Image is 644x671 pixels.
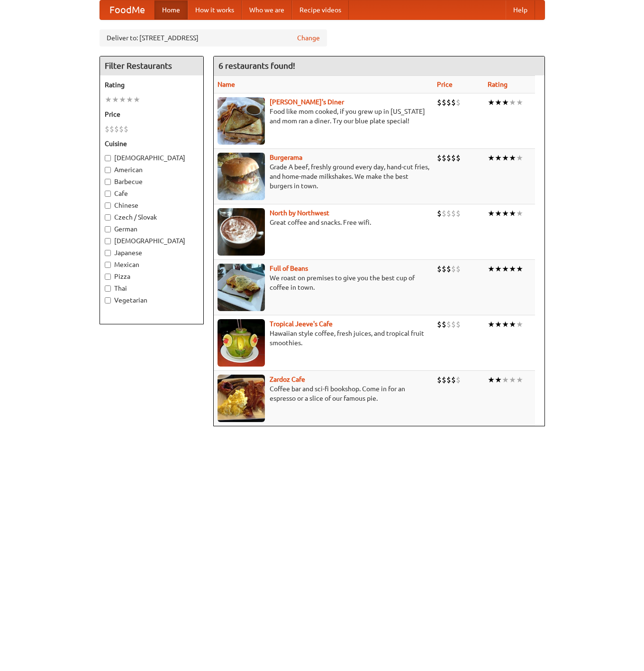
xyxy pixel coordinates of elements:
[495,319,502,330] li: ★
[446,375,451,385] li: $
[218,208,265,256] img: north.jpg
[456,208,461,219] li: $
[105,94,112,105] li: ★
[516,153,523,163] li: ★
[105,236,199,246] label: [DEMOGRAPHIC_DATA]
[451,208,456,219] li: $
[218,162,429,191] p: Grade A beef, freshly ground every day, hand-cut fries, and home-made milkshakes. We make the bes...
[437,208,442,219] li: $
[516,375,523,385] li: ★
[488,153,495,163] li: ★
[218,319,265,367] img: jeeves.jpg
[270,209,329,217] b: North by Northwest
[488,375,495,385] li: ★
[502,153,509,163] li: ★
[114,124,119,134] li: $
[100,29,327,46] div: Deliver to: [STREET_ADDRESS]
[516,319,523,330] li: ★
[502,97,509,108] li: ★
[105,189,199,198] label: Cafe
[270,265,308,272] a: Full of Beans
[456,375,461,385] li: $
[126,94,133,105] li: ★
[442,264,446,274] li: $
[105,80,199,90] h5: Rating
[456,97,461,108] li: $
[218,153,265,200] img: burgerama.jpg
[119,94,126,105] li: ★
[292,0,349,19] a: Recipe videos
[188,0,242,19] a: How it works
[451,153,456,163] li: $
[442,97,446,108] li: $
[105,284,199,293] label: Thai
[442,375,446,385] li: $
[105,177,199,186] label: Barbecue
[105,179,111,185] input: Barbecue
[105,110,199,119] h5: Price
[105,153,199,163] label: [DEMOGRAPHIC_DATA]
[218,329,429,348] p: Hawaiian style coffee, fresh juices, and tropical fruit smoothies.
[105,297,111,303] input: Vegetarian
[502,208,509,219] li: ★
[488,81,508,88] a: Rating
[112,94,119,105] li: ★
[270,98,344,106] b: [PERSON_NAME]'s Diner
[446,153,451,163] li: $
[119,124,124,134] li: $
[218,218,429,227] p: Great coffee and snacks. Free wifi.
[105,272,199,281] label: Pizza
[270,320,333,328] b: Tropical Jeeve's Cafe
[105,295,199,305] label: Vegetarian
[105,201,199,210] label: Chinese
[133,94,140,105] li: ★
[442,153,446,163] li: $
[495,153,502,163] li: ★
[509,375,516,385] li: ★
[105,226,111,232] input: German
[270,154,302,161] a: Burgerama
[218,97,265,145] img: sallys.jpg
[495,264,502,274] li: ★
[451,375,456,385] li: $
[124,124,128,134] li: $
[451,97,456,108] li: $
[105,212,199,222] label: Czech / Slovak
[105,238,111,244] input: [DEMOGRAPHIC_DATA]
[105,139,199,148] h5: Cuisine
[105,165,199,175] label: American
[105,155,111,161] input: [DEMOGRAPHIC_DATA]
[516,264,523,274] li: ★
[154,0,188,19] a: Home
[105,285,111,292] input: Thai
[437,153,442,163] li: $
[105,191,111,197] input: Cafe
[488,97,495,108] li: ★
[105,250,111,256] input: Japanese
[270,376,305,383] b: Zardoz Cafe
[105,214,111,221] input: Czech / Slovak
[218,384,429,403] p: Coffee bar and sci-fi bookshop. Come in for an espresso or a slice of our famous pie.
[105,260,199,269] label: Mexican
[495,375,502,385] li: ★
[437,81,453,88] a: Price
[105,224,199,234] label: German
[516,208,523,219] li: ★
[437,319,442,330] li: $
[509,153,516,163] li: ★
[506,0,535,19] a: Help
[446,264,451,274] li: $
[502,264,509,274] li: ★
[105,248,199,257] label: Japanese
[218,264,265,311] img: beans.jpg
[446,319,451,330] li: $
[488,264,495,274] li: ★
[509,319,516,330] li: ★
[437,97,442,108] li: $
[516,97,523,108] li: ★
[218,273,429,292] p: We roast on premises to give you the best cup of coffee in town.
[451,319,456,330] li: $
[105,167,111,173] input: American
